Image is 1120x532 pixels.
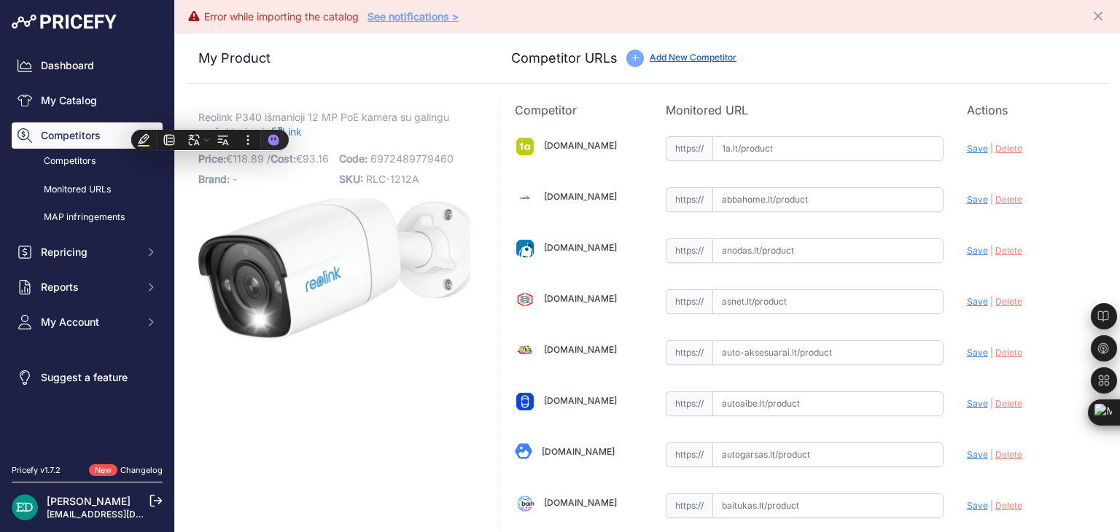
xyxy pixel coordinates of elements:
div: Pricefy v1.7.2 [12,464,61,477]
span: https:// [666,238,712,263]
span: Save [967,398,988,409]
input: autoaibe.lt/product [712,391,944,416]
span: Cost: [271,152,296,165]
span: https:// [666,136,712,161]
span: Delete [995,347,1022,358]
a: [EMAIL_ADDRESS][DOMAIN_NAME] [47,509,199,520]
span: Save [967,143,988,154]
p: Actions [967,101,1094,119]
span: SKU: [339,173,363,185]
a: [DOMAIN_NAME] [544,191,617,202]
span: Reports [41,280,136,294]
a: MAP infringements [12,205,163,230]
span: Price: [198,152,226,165]
input: auto-aksesuarai.lt/product [712,340,944,365]
span: 118.89 [233,152,264,165]
span: | [990,347,993,358]
a: Add New Competitor [650,52,736,63]
span: Brand: [198,173,230,185]
span: Delete [995,194,1022,205]
h3: Competitor URLs [511,48,618,69]
span: 6972489779460 [370,152,454,165]
button: My Account [12,309,163,335]
span: Delete [995,296,1022,307]
span: Delete [995,500,1022,511]
span: Competitors [41,128,136,143]
span: Save [967,194,988,205]
p: € [198,149,330,169]
a: Suggest a feature [12,364,163,391]
span: Save [967,245,988,256]
span: https:// [666,187,712,212]
span: | [990,398,993,409]
p: Competitor [515,101,642,119]
input: baitukas.lt/product [712,493,944,518]
a: Dashboard [12,52,163,79]
input: anodas.lt/product [712,238,944,263]
a: Monitored URLs [12,177,163,203]
a: [DOMAIN_NAME] [544,140,617,151]
span: Delete [995,449,1022,460]
span: Reolink P340 išmanioji 12 MP PoE kamera su galingu prožektoriumi [198,108,449,141]
input: 1a.lt/product [712,136,944,161]
a: [DOMAIN_NAME] [544,395,617,406]
input: autogarsas.lt/product [712,442,944,467]
span: | [990,449,993,460]
span: New [89,464,117,477]
button: Repricing [12,239,163,265]
span: Delete [995,245,1022,256]
span: Delete [995,143,1022,154]
a: My Catalog [12,87,163,114]
button: Reports [12,274,163,300]
a: Changelog [120,465,163,475]
span: | [990,194,993,205]
a: [PERSON_NAME] [47,495,131,507]
span: 93.16 [303,152,329,165]
span: Save [967,449,988,460]
span: Code: [339,152,367,165]
a: [DOMAIN_NAME] [544,242,617,253]
a: Competitors [12,149,163,174]
input: abbahome.lt/product [712,187,944,212]
img: Pricefy Logo [12,15,117,29]
input: asnet.lt/product [712,289,944,314]
span: Save [967,296,988,307]
span: https:// [666,289,712,314]
span: RLC-1212A [366,173,419,185]
span: https:// [666,391,712,416]
span: Repricing [41,245,136,259]
span: | [990,296,993,307]
span: My Account [41,315,136,329]
nav: Sidebar [12,52,163,447]
p: Monitored URL [666,101,944,119]
a: [DOMAIN_NAME] [542,446,615,457]
span: https:// [666,493,712,518]
span: - [233,173,237,185]
span: / € [267,152,329,165]
a: [DOMAIN_NAME] [544,293,617,304]
a: Link [272,122,302,141]
span: | [990,245,993,256]
div: Error while importing the catalog [204,9,359,24]
a: See notifications > [367,10,459,23]
span: Delete [995,398,1022,409]
span: https:// [666,340,712,365]
span: Save [967,347,988,358]
span: | [990,500,993,511]
button: Competitors [12,122,163,149]
span: | [990,143,993,154]
span: Save [967,500,988,511]
a: [DOMAIN_NAME] [544,497,617,508]
a: [DOMAIN_NAME] [544,344,617,355]
span: https:// [666,442,712,467]
h3: My Product [198,48,470,69]
button: Close [1091,6,1108,23]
